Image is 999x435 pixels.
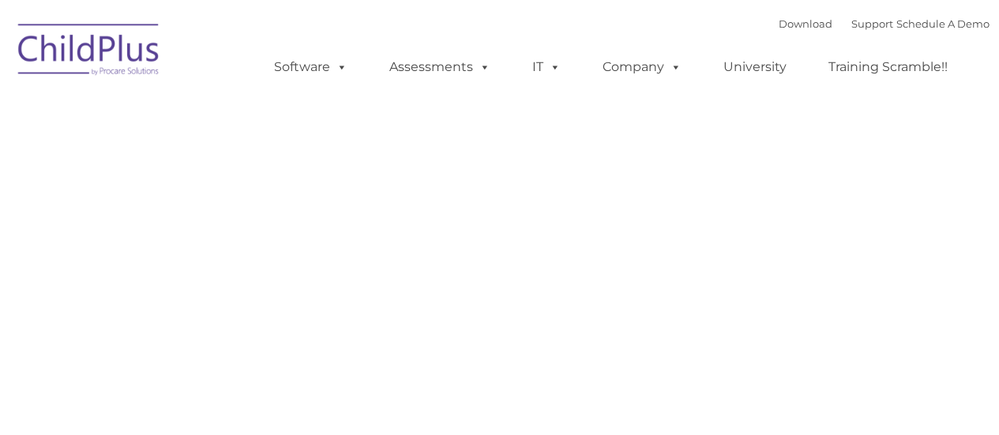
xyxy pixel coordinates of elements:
[813,51,963,83] a: Training Scramble!!
[851,17,893,30] a: Support
[258,51,363,83] a: Software
[587,51,697,83] a: Company
[896,17,990,30] a: Schedule A Demo
[10,13,168,92] img: ChildPlus by Procare Solutions
[516,51,576,83] a: IT
[374,51,506,83] a: Assessments
[779,17,832,30] a: Download
[708,51,802,83] a: University
[779,17,990,30] font: |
